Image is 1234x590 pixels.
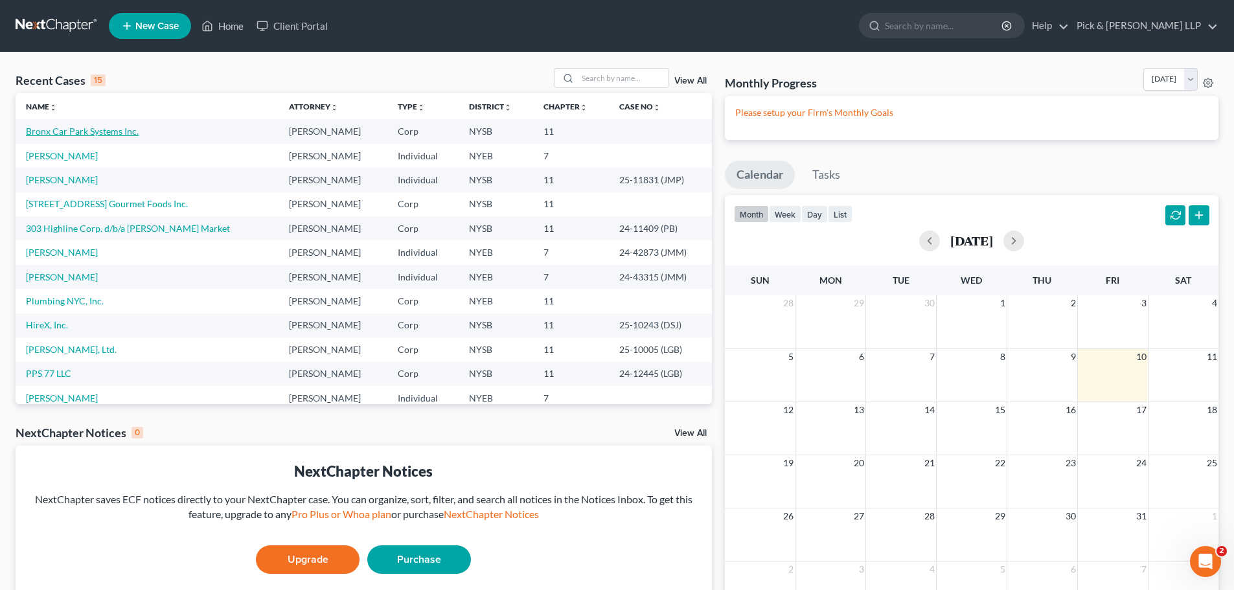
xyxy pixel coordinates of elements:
[279,337,387,361] td: [PERSON_NAME]
[533,313,609,337] td: 11
[1135,402,1148,418] span: 17
[387,168,459,192] td: Individual
[782,508,795,524] span: 26
[994,455,1007,471] span: 22
[533,192,609,216] td: 11
[923,508,936,524] span: 28
[279,386,387,410] td: [PERSON_NAME]
[533,386,609,410] td: 7
[885,14,1003,38] input: Search by name...
[1205,349,1218,365] span: 11
[609,265,712,289] td: 24-43315 (JMM)
[26,102,57,111] a: Nameunfold_more
[994,402,1007,418] span: 15
[279,168,387,192] td: [PERSON_NAME]
[1211,295,1218,311] span: 4
[1205,455,1218,471] span: 25
[734,205,769,223] button: month
[459,386,533,410] td: NYEB
[459,168,533,192] td: NYSB
[852,508,865,524] span: 27
[994,508,1007,524] span: 29
[26,150,98,161] a: [PERSON_NAME]
[858,349,865,365] span: 6
[999,295,1007,311] span: 1
[26,271,98,282] a: [PERSON_NAME]
[619,102,661,111] a: Case Nounfold_more
[1211,508,1218,524] span: 1
[1069,349,1077,365] span: 9
[1069,295,1077,311] span: 2
[504,104,512,111] i: unfold_more
[16,425,143,440] div: NextChapter Notices
[459,144,533,168] td: NYEB
[279,192,387,216] td: [PERSON_NAME]
[26,126,139,137] a: Bronx Car Park Systems Inc.
[1069,562,1077,577] span: 6
[609,168,712,192] td: 25-11831 (JMP)
[387,337,459,361] td: Corp
[459,337,533,361] td: NYSB
[387,216,459,240] td: Corp
[387,192,459,216] td: Corp
[609,216,712,240] td: 24-11409 (PB)
[26,344,117,355] a: [PERSON_NAME], Ltd.
[387,240,459,264] td: Individual
[279,240,387,264] td: [PERSON_NAME]
[928,562,936,577] span: 4
[459,265,533,289] td: NYEB
[533,265,609,289] td: 7
[469,102,512,111] a: Districtunfold_more
[609,362,712,386] td: 24-12445 (LGB)
[828,205,852,223] button: list
[533,362,609,386] td: 11
[459,362,533,386] td: NYSB
[459,119,533,143] td: NYSB
[387,144,459,168] td: Individual
[999,349,1007,365] span: 8
[852,455,865,471] span: 20
[580,104,588,111] i: unfold_more
[1033,275,1051,286] span: Thu
[751,275,770,286] span: Sun
[444,508,539,520] a: NextChapter Notices
[279,289,387,313] td: [PERSON_NAME]
[135,21,179,31] span: New Case
[787,562,795,577] span: 2
[387,289,459,313] td: Corp
[1140,562,1148,577] span: 7
[533,337,609,361] td: 11
[459,216,533,240] td: NYSB
[387,386,459,410] td: Individual
[26,492,702,522] div: NextChapter saves ECF notices directly to your NextChapter case. You can organize, sort, filter, ...
[1064,402,1077,418] span: 16
[26,392,98,403] a: [PERSON_NAME]
[279,144,387,168] td: [PERSON_NAME]
[674,76,707,85] a: View All
[256,545,360,574] a: Upgrade
[387,362,459,386] td: Corp
[26,461,702,481] div: NextChapter Notices
[26,368,71,379] a: PPS 77 LLC
[1135,508,1148,524] span: 31
[289,102,338,111] a: Attorneyunfold_more
[459,240,533,264] td: NYEB
[782,455,795,471] span: 19
[533,168,609,192] td: 11
[609,240,712,264] td: 24-42873 (JMM)
[1135,349,1148,365] span: 10
[801,161,852,189] a: Tasks
[1064,455,1077,471] span: 23
[923,295,936,311] span: 30
[459,289,533,313] td: NYEB
[725,75,817,91] h3: Monthly Progress
[543,102,588,111] a: Chapterunfold_more
[49,104,57,111] i: unfold_more
[950,234,993,247] h2: [DATE]
[674,429,707,438] a: View All
[609,337,712,361] td: 25-10005 (LGB)
[26,223,230,234] a: 303 Highline Corp. d/b/a [PERSON_NAME] Market
[1175,275,1191,286] span: Sat
[533,119,609,143] td: 11
[26,295,104,306] a: Plumbing NYC, Inc.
